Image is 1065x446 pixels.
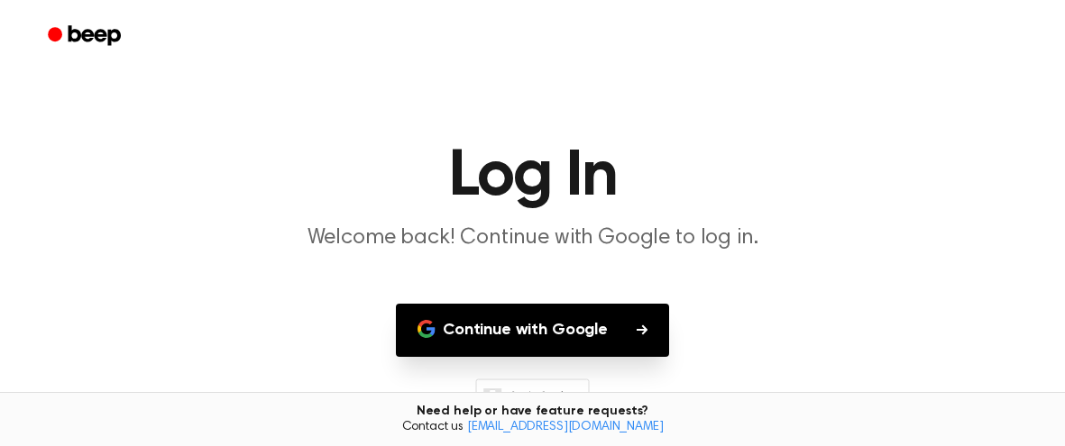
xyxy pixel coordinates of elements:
[71,144,995,209] h1: Log In
[187,223,879,253] p: Welcome back! Continue with Google to log in.
[467,421,664,433] a: [EMAIL_ADDRESS][DOMAIN_NAME]
[11,420,1054,436] span: Contact us
[396,304,669,357] button: Continue with Google
[35,19,137,54] a: Beep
